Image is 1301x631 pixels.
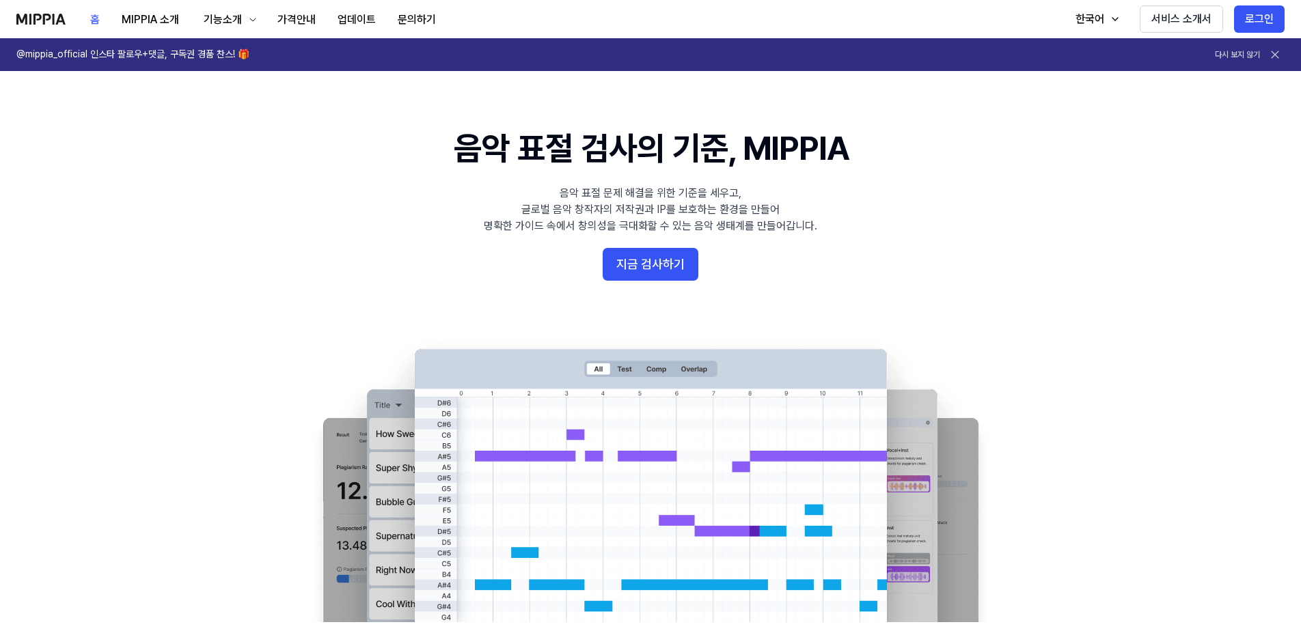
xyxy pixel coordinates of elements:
h1: 음악 표절 검사의 기준, MIPPIA [454,126,848,171]
button: 지금 검사하기 [603,248,698,281]
a: 홈 [79,1,111,38]
button: 문의하기 [387,6,447,33]
div: 한국어 [1073,11,1107,27]
button: 홈 [79,6,111,33]
img: main Image [295,335,1006,622]
button: 서비스 소개서 [1140,5,1223,33]
button: MIPPIA 소개 [111,6,190,33]
img: logo [16,14,66,25]
a: 업데이트 [327,1,387,38]
button: 다시 보지 않기 [1215,49,1260,61]
div: 음악 표절 문제 해결을 위한 기준을 세우고, 글로벌 음악 창작자의 저작권과 IP를 보호하는 환경을 만들어 명확한 가이드 속에서 창의성을 극대화할 수 있는 음악 생태계를 만들어... [484,185,817,234]
h1: @mippia_official 인스타 팔로우+댓글, 구독권 경품 찬스! 🎁 [16,48,249,61]
button: 로그인 [1234,5,1285,33]
button: 한국어 [1062,5,1129,33]
button: 기능소개 [190,6,266,33]
div: 기능소개 [201,12,245,28]
button: 가격안내 [266,6,327,33]
button: 업데이트 [327,6,387,33]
